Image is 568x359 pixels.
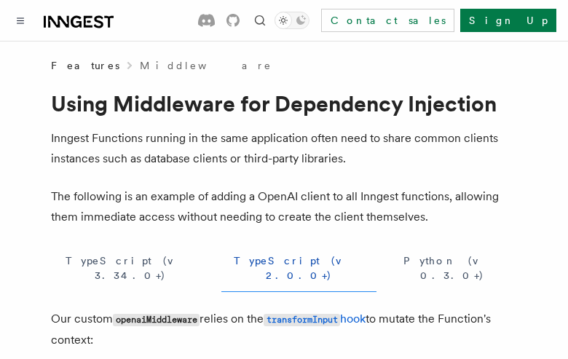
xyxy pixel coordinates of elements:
a: transformInputhook [264,312,366,326]
a: Sign Up [460,9,556,32]
code: openaiMiddleware [113,314,200,326]
button: Python (v 0.3.0+) [388,245,517,292]
a: Contact sales [321,9,454,32]
button: Toggle navigation [12,12,29,29]
code: transformInput [264,314,340,326]
span: Features [51,58,119,73]
p: Our custom relies on the to mutate the Function's context: [51,309,517,350]
h1: Using Middleware for Dependency Injection [51,90,517,117]
p: The following is an example of adding a OpenAI client to all Inngest functions, allowing them imm... [51,186,517,227]
button: TypeScript (v 2.0.0+) [221,245,376,292]
p: Inngest Functions running in the same application often need to share common clients instances su... [51,128,517,169]
button: Find something... [251,12,269,29]
a: Middleware [140,58,272,73]
button: Toggle dark mode [275,12,309,29]
button: TypeScript (v 3.34.0+) [51,245,210,292]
